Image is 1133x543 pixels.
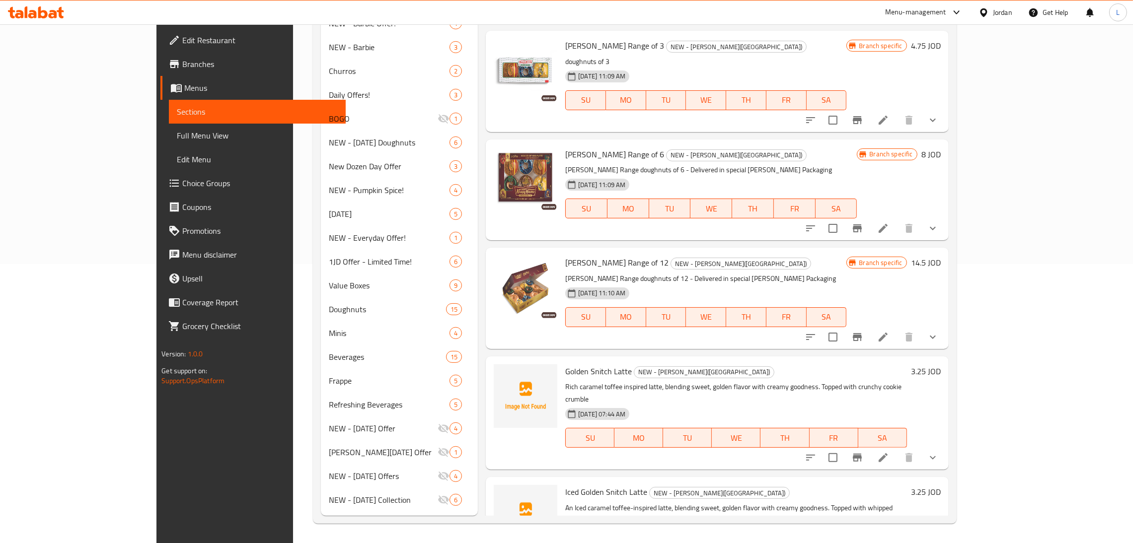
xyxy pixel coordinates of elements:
span: WE [694,202,728,216]
div: Value Boxes [329,279,450,291]
span: 4 [450,472,461,481]
span: Branch specific [855,258,906,268]
a: Edit Menu [169,147,346,171]
div: Daily Offers!3 [321,83,478,107]
button: sort-choices [799,325,823,349]
span: [DATE] [329,208,450,220]
a: Sections [169,100,346,124]
span: Select to update [823,327,843,347]
span: [PERSON_NAME] Range of 12 [565,255,669,270]
button: SA [858,428,907,448]
div: Doughnuts [329,303,446,315]
span: 6 [450,138,461,147]
button: TU [646,90,686,110]
span: Upsell [182,272,338,284]
div: NEW - Harry Potter(House of Hogwarts) [671,258,811,270]
button: show more [921,325,945,349]
a: Menus [160,76,346,100]
span: TU [653,202,687,216]
div: Daily Offers! [329,89,450,101]
button: MO [606,90,646,110]
span: Coupons [182,201,338,213]
p: An Iced caramel toffee-inspired latte, blending sweet, golden flavor with creamy goodness. Topped... [565,502,906,527]
span: L [1116,7,1120,18]
span: [PERSON_NAME][DATE] Offer [329,446,438,458]
p: doughnuts of 3 [565,56,846,68]
div: items [450,494,462,506]
span: Select to update [823,218,843,239]
img: Harry Potter Range of 6 [494,147,557,211]
div: items [450,446,462,458]
span: Sections [177,106,338,118]
span: Version: [161,347,186,360]
span: SA [811,93,843,107]
span: SA [820,202,853,216]
button: show more [921,216,945,240]
div: NEW - Harry Potter(House of Hogwarts) [666,41,807,53]
span: WE [690,310,722,324]
span: Get support on: [161,364,207,377]
svg: Show Choices [927,114,939,126]
span: TH [764,431,805,445]
span: 6 [450,495,461,505]
span: Branch specific [865,149,916,159]
img: Golden Snitch Latte [494,364,557,428]
button: show more [921,108,945,132]
svg: Inactive section [438,446,450,458]
button: sort-choices [799,216,823,240]
div: Minis4 [321,321,478,345]
div: items [450,65,462,77]
button: TH [732,199,774,218]
a: Edit menu item [877,452,889,464]
span: 9 [450,281,461,290]
span: Branch specific [855,41,906,51]
svg: Show Choices [927,452,939,464]
div: items [450,327,462,339]
span: TH [736,202,770,216]
button: WE [690,199,732,218]
span: Churros [329,65,450,77]
span: New Dozen Day Offer [329,160,450,172]
span: NEW - [DATE] Offer [329,422,438,434]
img: Harry Potter Range of 3 [494,39,557,102]
a: Coverage Report [160,290,346,314]
span: BOGO [329,113,438,125]
span: MO [618,431,659,445]
span: 4 [450,424,461,433]
span: SU [570,202,604,216]
span: NEW - Barbie [329,41,450,53]
span: 4 [450,329,461,338]
div: items [450,470,462,482]
span: Frappe [329,375,450,387]
span: NEW - Pumpkin Spice! [329,184,450,196]
button: delete [897,108,921,132]
span: Full Menu View [177,130,338,141]
div: Doughnuts15 [321,297,478,321]
img: Harry Potter Range of 12 [494,256,557,319]
div: Frappe5 [321,369,478,393]
a: Upsell [160,267,346,290]
div: 1JD Offer - Limited Time!6 [321,250,478,273]
span: NEW - Everyday Offer! [329,232,450,244]
div: items [450,89,462,101]
button: FR [774,199,816,218]
span: TU [650,310,682,324]
span: [PERSON_NAME] Range of 6 [565,147,664,162]
svg: Show Choices [927,331,939,343]
div: items [450,232,462,244]
span: Choice Groups [182,177,338,189]
button: TH [760,428,809,448]
a: Menu disclaimer [160,243,346,267]
div: 1JD Offer - Limited Time! [329,256,450,268]
div: NEW - [DATE] Offer4 [321,416,478,440]
p: Rich caramel toffee inspired latte, blending sweet, golden flavor with creamy goodness. Topped wi... [565,381,906,406]
span: Edit Restaurant [182,34,338,46]
div: items [450,279,462,291]
div: [PERSON_NAME][DATE] Offer1 [321,440,478,464]
button: TH [726,307,766,327]
a: Edit menu item [877,114,889,126]
span: 1 [450,233,461,243]
button: TU [663,428,712,448]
